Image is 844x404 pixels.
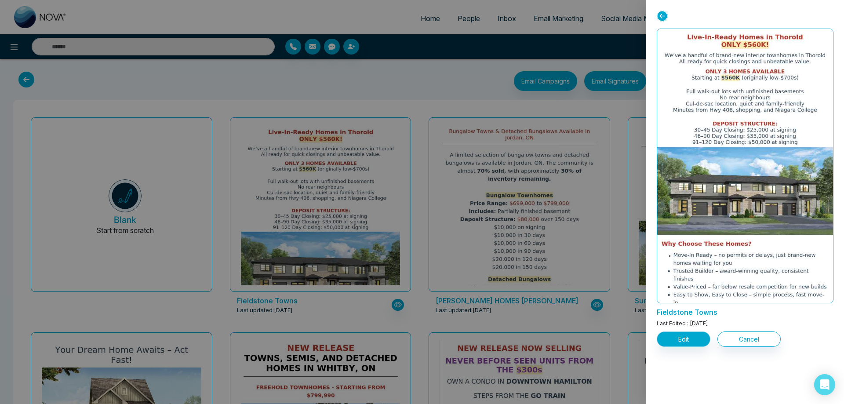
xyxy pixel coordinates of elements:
div: Open Intercom Messenger [814,374,835,395]
span: Last Edited : [DATE] [657,320,708,327]
button: Cancel [717,331,781,347]
p: Fieldstone Towns [657,303,833,317]
button: Edit [657,331,710,347]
